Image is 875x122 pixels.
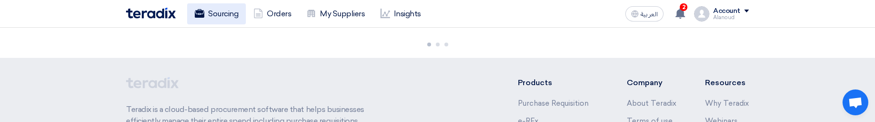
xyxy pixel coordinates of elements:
[713,15,749,20] div: Alanoud
[246,3,299,24] a: Orders
[625,6,664,22] button: العربية
[705,77,749,89] li: Resources
[713,7,740,15] div: Account
[694,6,709,22] img: profile_test.png
[627,99,676,108] a: About Teradix
[518,77,599,89] li: Products
[680,3,687,11] span: 2
[187,3,246,24] a: Sourcing
[299,3,372,24] a: My Suppliers
[705,99,749,108] a: Why Teradix
[843,89,868,115] div: Open chat
[126,8,176,19] img: Teradix logo
[627,77,676,89] li: Company
[641,11,658,18] span: العربية
[373,3,429,24] a: Insights
[518,99,589,108] a: Purchase Requisition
